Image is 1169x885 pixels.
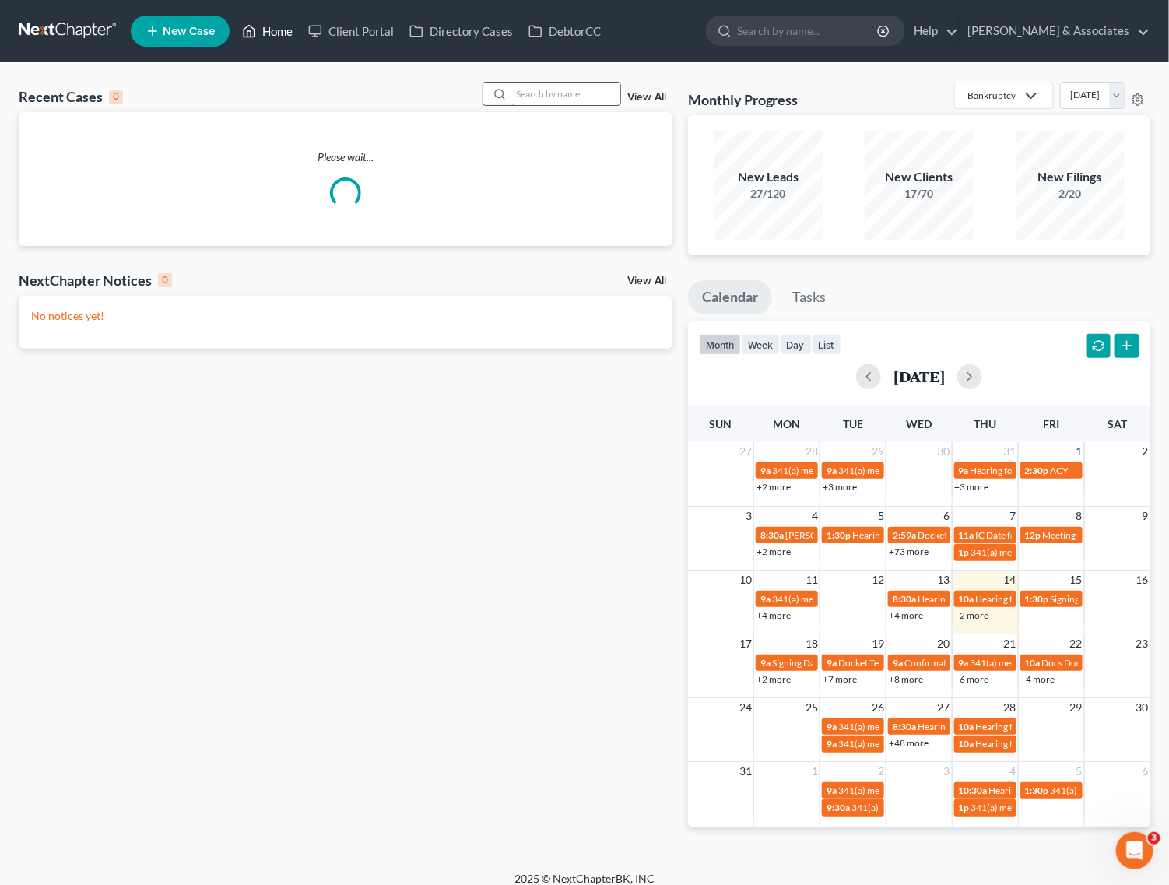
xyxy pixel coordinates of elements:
[1002,634,1018,653] span: 21
[827,721,837,732] span: 9a
[989,785,1111,796] span: Hearing for [PERSON_NAME]
[955,673,989,685] a: +6 more
[936,698,952,717] span: 27
[889,737,929,749] a: +48 more
[710,417,732,430] span: Sun
[714,186,823,202] div: 27/120
[760,657,771,669] span: 9a
[158,273,172,287] div: 0
[699,334,741,355] button: month
[959,529,974,541] span: 11a
[1025,657,1041,669] span: 10a
[521,17,609,45] a: DebtorCC
[1135,634,1150,653] span: 23
[779,280,841,314] a: Tasks
[960,17,1150,45] a: [PERSON_NAME] & Associates
[810,507,820,525] span: 4
[163,26,215,37] span: New Case
[627,92,666,103] a: View All
[757,609,791,621] a: +4 more
[804,571,820,589] span: 11
[785,529,883,541] span: [PERSON_NAME] - Trial
[1141,442,1150,461] span: 2
[1021,673,1055,685] a: +4 more
[804,634,820,653] span: 18
[876,762,886,781] span: 2
[936,571,952,589] span: 13
[1025,785,1049,796] span: 1:30p
[955,481,989,493] a: +3 more
[971,546,1122,558] span: 341(a) meeting for [PERSON_NAME]
[1002,442,1018,461] span: 31
[893,368,945,385] h2: [DATE]
[1043,417,1059,430] span: Fri
[1135,571,1150,589] span: 16
[838,721,988,732] span: 341(a) meeting for [PERSON_NAME]
[737,16,879,45] input: Search by name...
[838,738,988,750] span: 341(a) meeting for [PERSON_NAME]
[19,271,172,290] div: NextChapter Notices
[1016,168,1125,186] div: New Filings
[772,593,922,605] span: 341(a) meeting for [PERSON_NAME]
[843,417,863,430] span: Tue
[959,802,970,813] span: 1p
[959,465,969,476] span: 9a
[823,673,857,685] a: +7 more
[1135,698,1150,717] span: 30
[870,442,886,461] span: 29
[1075,442,1084,461] span: 1
[109,90,123,104] div: 0
[757,481,791,493] a: +2 more
[1069,571,1084,589] span: 15
[1069,634,1084,653] span: 22
[774,417,801,430] span: Mon
[976,593,1097,605] span: Hearing for [PERSON_NAME]
[300,17,402,45] a: Client Portal
[959,721,974,732] span: 10a
[1075,507,1084,525] span: 8
[918,529,1139,541] span: Docket Text: for [PERSON_NAME] & [PERSON_NAME]
[234,17,300,45] a: Home
[738,571,753,589] span: 10
[889,673,923,685] a: +8 more
[738,762,753,781] span: 31
[804,442,820,461] span: 28
[959,593,974,605] span: 10a
[1075,762,1084,781] span: 5
[823,481,857,493] a: +3 more
[870,571,886,589] span: 12
[838,465,988,476] span: 341(a) meeting for [PERSON_NAME]
[812,334,841,355] button: list
[918,593,1122,605] span: Hearing for [PERSON_NAME] & [PERSON_NAME]
[959,657,969,669] span: 9a
[31,308,660,324] p: No notices yet!
[1148,832,1160,845] span: 3
[959,738,974,750] span: 10a
[870,698,886,717] span: 26
[955,609,989,621] a: +2 more
[1025,529,1041,541] span: 12p
[827,738,837,750] span: 9a
[757,673,791,685] a: +2 more
[827,657,837,669] span: 9a
[959,546,970,558] span: 1p
[827,529,851,541] span: 1:30p
[688,280,772,314] a: Calendar
[1009,507,1018,525] span: 7
[976,529,1086,541] span: IC Date for Fields, Wanketa
[893,721,916,732] span: 8:30a
[852,529,1056,541] span: Hearing for [PERSON_NAME] & [PERSON_NAME]
[1069,698,1084,717] span: 29
[971,465,1092,476] span: Hearing for [PERSON_NAME]
[511,83,620,105] input: Search by name...
[971,657,1121,669] span: 341(a) meeting for [PERSON_NAME]
[19,87,123,106] div: Recent Cases
[936,442,952,461] span: 30
[943,762,952,781] span: 3
[1025,465,1049,476] span: 2:30p
[810,762,820,781] span: 1
[804,698,820,717] span: 25
[893,593,916,605] span: 8:30a
[906,17,958,45] a: Help
[1002,698,1018,717] span: 28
